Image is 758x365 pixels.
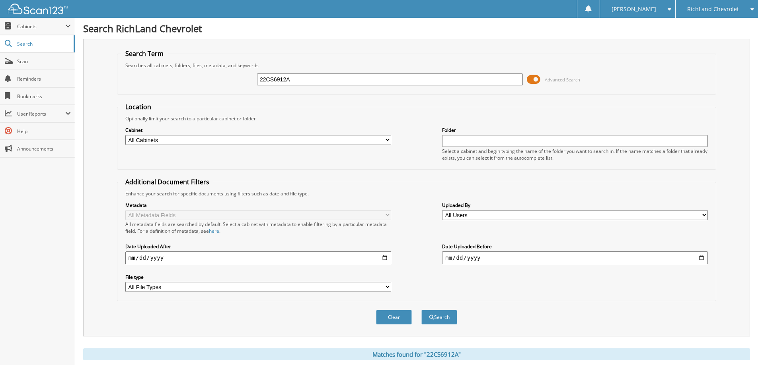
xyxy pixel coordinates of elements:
[612,7,656,12] span: [PERSON_NAME]
[442,148,708,161] div: Select a cabinet and begin typing the name of the folder you want to search in. If the name match...
[121,102,155,111] legend: Location
[125,243,391,250] label: Date Uploaded After
[17,128,71,135] span: Help
[17,93,71,100] span: Bookmarks
[545,77,580,83] span: Advanced Search
[687,7,739,12] span: RichLand Chevrolet
[125,274,391,280] label: File type
[17,58,71,65] span: Scan
[121,190,712,197] div: Enhance your search for specific documents using filters such as date and file type.
[121,49,168,58] legend: Search Term
[121,178,213,186] legend: Additional Document Filters
[17,75,71,82] span: Reminders
[121,62,712,69] div: Searches all cabinets, folders, files, metadata, and keywords
[83,348,750,360] div: Matches found for "22CS6912A"
[17,23,65,30] span: Cabinets
[17,41,70,47] span: Search
[209,228,219,234] a: here
[125,251,391,264] input: start
[125,127,391,133] label: Cabinet
[17,110,65,117] span: User Reports
[376,310,412,324] button: Clear
[121,115,712,122] div: Optionally limit your search to a particular cabinet or folder
[442,202,708,209] label: Uploaded By
[125,221,391,234] div: All metadata fields are searched by default. Select a cabinet with metadata to enable filtering b...
[83,22,750,35] h1: Search RichLand Chevrolet
[442,251,708,264] input: end
[8,4,68,14] img: scan123-logo-white.svg
[421,310,457,324] button: Search
[442,243,708,250] label: Date Uploaded Before
[17,145,71,152] span: Announcements
[442,127,708,133] label: Folder
[125,202,391,209] label: Metadata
